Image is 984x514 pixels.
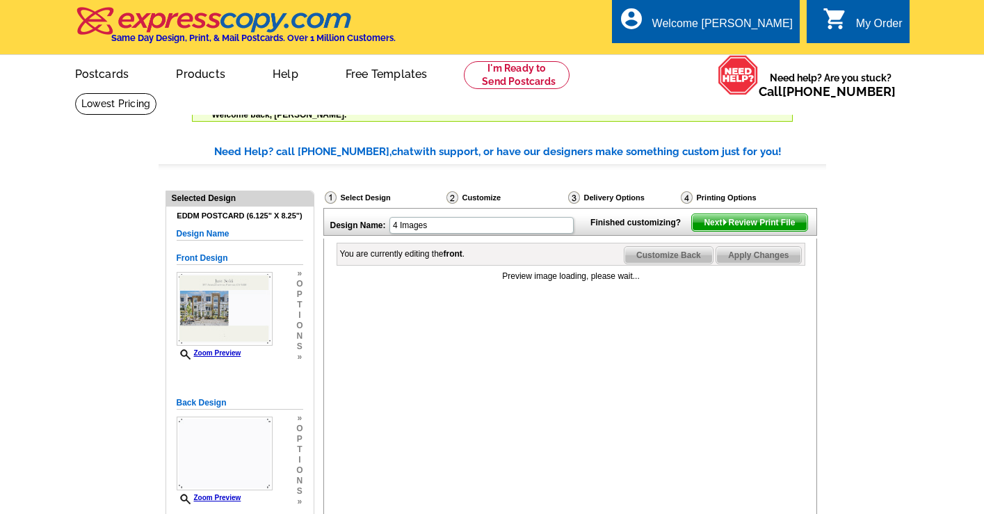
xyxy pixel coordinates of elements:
img: Delivery Options [568,191,580,204]
strong: Design Name: [330,220,386,230]
span: p [296,289,303,300]
h4: EDDM Postcard (6.125" x 8.25") [177,211,303,220]
div: Welcome [PERSON_NAME] [652,17,793,37]
span: Call [759,84,896,99]
span: s [296,342,303,352]
a: Zoom Preview [177,494,241,501]
div: Printing Options [679,191,803,204]
img: Printing Options & Summary [681,191,693,204]
div: Preview image loading, please wait... [337,270,805,282]
img: frontsmallthumbnail.jpg [177,272,273,346]
span: » [296,497,303,507]
a: Products [154,56,248,89]
span: chat [392,145,414,158]
img: help [718,55,759,95]
div: Customize [445,191,567,208]
div: You are currently editing the . [340,248,465,260]
a: [PHONE_NUMBER] [782,84,896,99]
span: Welcome back, [PERSON_NAME]. [212,110,347,120]
span: » [296,268,303,279]
span: Next Review Print File [692,214,807,231]
a: Zoom Preview [177,349,241,357]
div: Select Design [323,191,445,208]
span: Apply Changes [716,247,800,264]
div: My Order [856,17,903,37]
i: account_circle [619,6,644,31]
b: front [444,249,462,259]
span: » [296,413,303,424]
strong: Finished customizing? [590,218,689,227]
a: shopping_cart My Order [823,15,903,33]
a: Postcards [53,56,152,89]
div: Selected Design [166,191,314,204]
img: Customize [446,191,458,204]
div: Need Help? call [PHONE_NUMBER], with support, or have our designers make something custom just fo... [214,144,826,160]
span: i [296,455,303,465]
span: i [296,310,303,321]
span: o [296,321,303,331]
span: n [296,476,303,486]
span: » [296,352,303,362]
h5: Back Design [177,396,303,410]
h5: Design Name [177,227,303,241]
a: Help [250,56,321,89]
span: p [296,434,303,444]
h4: Same Day Design, Print, & Mail Postcards. Over 1 Million Customers. [111,33,396,43]
img: button-next-arrow-white.png [722,219,728,225]
img: backsmallthumbnail.jpg [177,417,273,490]
h5: Front Design [177,252,303,265]
span: n [296,331,303,342]
i: shopping_cart [823,6,848,31]
a: Free Templates [323,56,450,89]
span: Customize Back [624,247,713,264]
img: Select Design [325,191,337,204]
span: o [296,424,303,434]
span: t [296,300,303,310]
span: Need help? Are you stuck? [759,71,903,99]
span: o [296,465,303,476]
span: o [296,279,303,289]
span: t [296,444,303,455]
span: s [296,486,303,497]
div: Delivery Options [567,191,679,204]
a: Same Day Design, Print, & Mail Postcards. Over 1 Million Customers. [75,17,396,43]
